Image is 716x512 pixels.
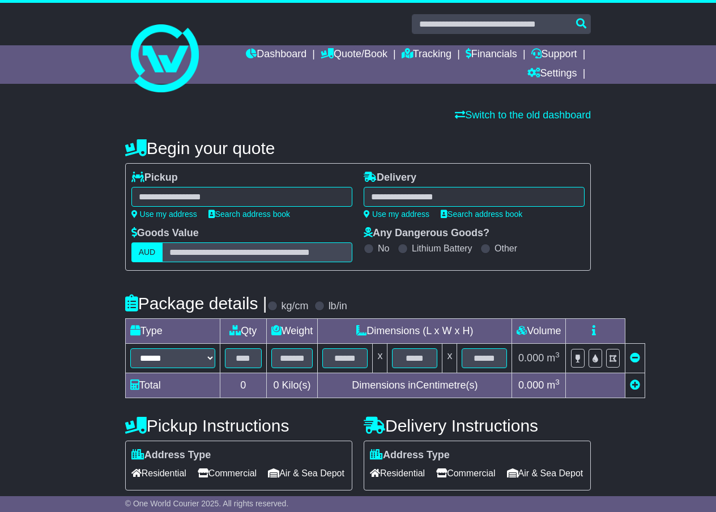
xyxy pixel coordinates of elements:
span: Commercial [198,464,257,482]
span: Residential [131,464,186,482]
span: Residential [370,464,425,482]
h4: Pickup Instructions [125,416,352,435]
span: Commercial [436,464,495,482]
a: Settings [527,65,577,84]
label: No [378,243,389,254]
label: AUD [131,242,163,262]
label: Delivery [364,172,416,184]
sup: 3 [555,378,560,386]
a: Support [531,45,577,65]
a: Remove this item [630,352,640,364]
a: Financials [466,45,517,65]
span: © One World Courier 2025. All rights reserved. [125,499,289,508]
h4: Delivery Instructions [364,416,591,435]
td: x [442,344,457,373]
sup: 3 [555,351,560,359]
td: 0 [220,373,266,398]
h4: Package details | [125,294,267,313]
span: 0.000 [518,352,544,364]
a: Switch to the old dashboard [455,109,591,121]
span: Air & Sea Depot [268,464,344,482]
a: Dashboard [246,45,306,65]
span: m [547,379,560,391]
td: Type [125,319,220,344]
label: kg/cm [282,300,309,313]
a: Search address book [208,210,290,219]
h4: Begin your quote [125,139,591,157]
label: Address Type [131,449,211,462]
td: Total [125,373,220,398]
td: Dimensions (L x W x H) [318,319,512,344]
a: Add new item [630,379,640,391]
a: Tracking [402,45,451,65]
label: Address Type [370,449,450,462]
a: Search address book [441,210,522,219]
label: Goods Value [131,227,199,240]
td: Kilo(s) [266,373,318,398]
td: Volume [512,319,566,344]
a: Quote/Book [321,45,387,65]
span: Air & Sea Depot [507,464,583,482]
a: Use my address [364,210,429,219]
label: Any Dangerous Goods? [364,227,489,240]
label: lb/in [329,300,347,313]
label: Other [495,243,517,254]
span: 0.000 [518,379,544,391]
label: Pickup [131,172,178,184]
span: 0 [274,379,279,391]
td: Dimensions in Centimetre(s) [318,373,512,398]
label: Lithium Battery [412,243,472,254]
span: m [547,352,560,364]
a: Use my address [131,210,197,219]
td: Qty [220,319,266,344]
td: Weight [266,319,318,344]
td: x [373,344,387,373]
